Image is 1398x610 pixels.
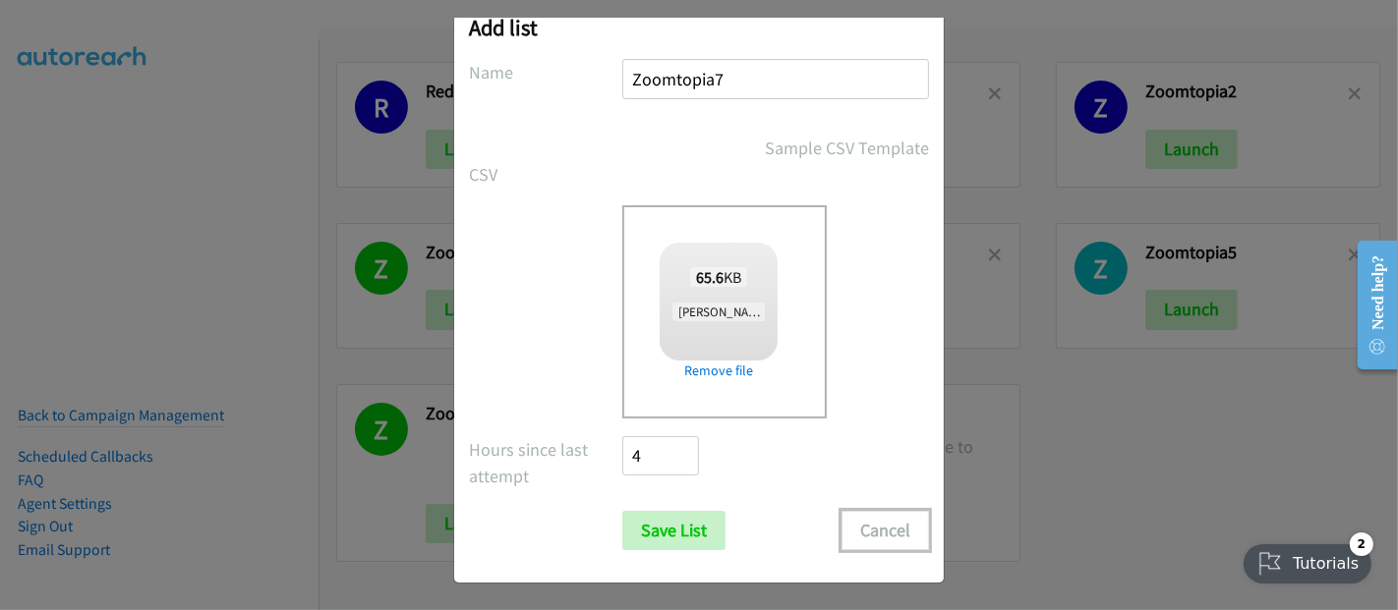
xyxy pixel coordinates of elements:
iframe: Resource Center [1342,227,1398,383]
span: KB [690,267,748,287]
span: [PERSON_NAME] + Zoomtopia [DATE] ANZ.3.csv [672,303,936,321]
label: CSV [469,161,622,188]
a: Remove file [660,360,778,381]
a: Sample CSV Template [765,135,929,161]
button: Cancel [842,511,929,550]
h2: Add list [469,14,929,41]
iframe: Checklist [1232,525,1383,595]
label: Hours since last attempt [469,436,622,489]
strong: 65.6 [696,267,724,287]
label: Name [469,59,622,85]
input: Save List [622,511,726,550]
